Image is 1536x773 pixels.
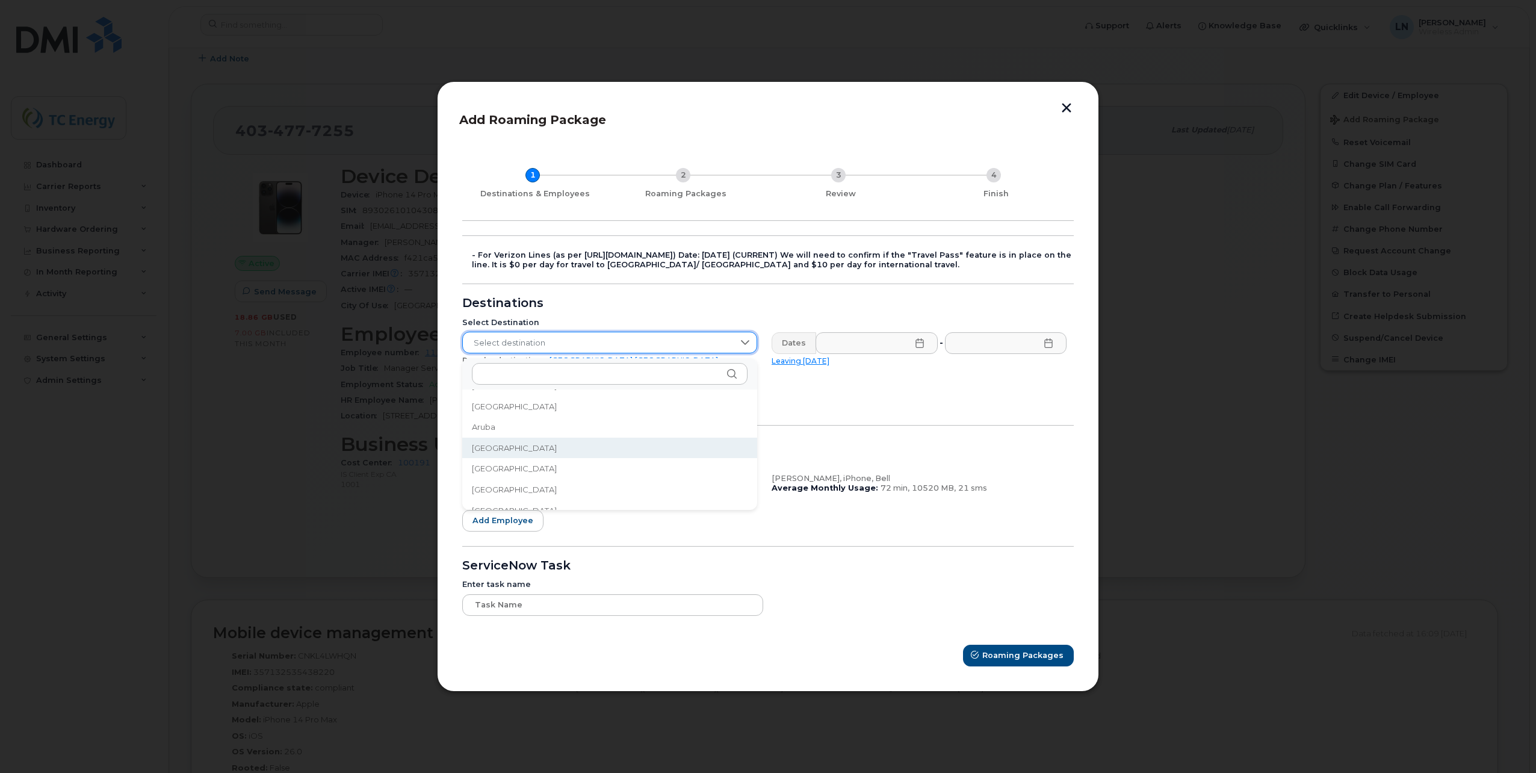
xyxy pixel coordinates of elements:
div: - [937,332,946,354]
div: - For Verizon Lines (as per [URL][DOMAIN_NAME]) Date: [DATE] (CURRENT) We will need to confirm if... [472,250,1074,269]
li: Aruba [462,417,757,438]
li: Armenia [462,396,757,417]
div: Employees [462,440,1074,450]
div: 3 [831,168,846,182]
span: [GEOGRAPHIC_DATA] [472,505,557,517]
div: ServiceNow Task [462,561,1074,571]
li: Australia [462,438,757,459]
div: [PERSON_NAME], iPhone, Bell [772,474,1067,483]
span: 72 min, [881,483,909,492]
a: [GEOGRAPHIC_DATA] [635,356,718,365]
b: Average Monthly Usage: [772,483,878,492]
span: 21 sms [958,483,987,492]
span: Add employee [472,515,533,526]
span: Add Roaming Package [459,113,606,127]
iframe: Messenger Launcher [1484,721,1527,764]
a: Leaving [DATE] [772,356,829,365]
input: Task Name [462,594,763,616]
div: Review [768,189,914,199]
span: 10520 MB, [912,483,956,492]
div: Finish [923,189,1069,199]
div: Destinations [462,299,1074,308]
a: [GEOGRAPHIC_DATA] [550,356,633,365]
button: Roaming Packages [963,645,1074,666]
div: 2 [676,168,690,182]
input: Please fill out this field [945,332,1067,354]
div: Select Destination [462,318,757,328]
span: Popular destinations: [462,356,547,365]
span: [GEOGRAPHIC_DATA] [472,484,557,495]
span: [GEOGRAPHIC_DATA] [472,442,557,454]
div: Roaming Packages [613,189,758,199]
li: Bahamas [462,500,757,521]
div: 4 [986,168,1001,182]
div: Enter task name [462,580,1074,589]
span: Select destination [463,332,734,354]
li: Austria [462,458,757,479]
span: [GEOGRAPHIC_DATA] [472,401,557,412]
button: Add employee [462,510,543,532]
span: Roaming Packages [982,650,1064,661]
span: Aruba [472,421,495,433]
span: [GEOGRAPHIC_DATA] [472,463,557,474]
input: Please fill out this field [816,332,938,354]
li: Azerbaijan [462,479,757,500]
